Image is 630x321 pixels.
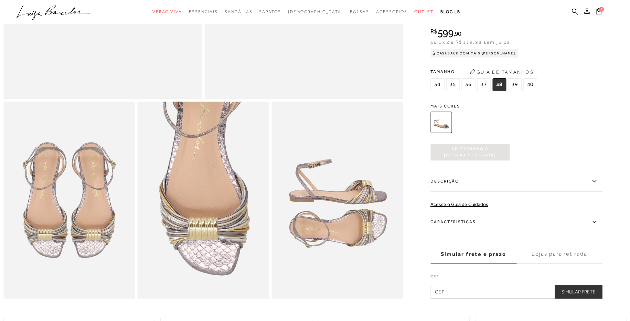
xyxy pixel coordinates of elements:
[437,27,453,40] span: 599
[225,9,252,14] span: Sandálias
[414,9,434,14] span: Outlet
[189,9,218,14] span: Essenciais
[288,6,343,18] a: noSubCategoriesText
[288,9,343,14] span: [DEMOGRAPHIC_DATA]
[430,39,510,45] span: ou 5x de R$119,98 sem juros
[440,9,460,14] span: BLOG LB
[152,9,182,14] span: Verão Viva
[599,7,604,12] span: 2
[430,144,510,160] button: Adicionado à [GEOGRAPHIC_DATA]
[461,78,475,91] span: 36
[430,78,444,91] span: 34
[414,6,434,18] a: categoryNavScreenReaderText
[430,212,602,232] label: Características
[430,201,488,207] a: Acesse o Guia de Cuidados
[446,78,460,91] span: 35
[430,273,602,283] label: CEP
[152,6,182,18] a: categoryNavScreenReaderText
[594,8,604,17] button: 2
[440,6,460,18] a: BLOG LB
[523,78,537,91] span: 40
[430,112,452,133] img: RASTEIRA METALIZADA CHUMBO COM TIRAS MULTICOLOR
[492,78,506,91] span: 38
[430,66,539,77] span: Tamanho
[430,28,437,34] i: R$
[516,245,602,263] label: Lojas para retirada
[430,285,602,299] input: CEP
[138,102,269,299] img: image
[508,78,522,91] span: 39
[350,9,369,14] span: Bolsas
[189,6,218,18] a: categoryNavScreenReaderText
[376,6,407,18] a: categoryNavScreenReaderText
[350,6,369,18] a: categoryNavScreenReaderText
[376,9,407,14] span: Acessórios
[259,9,281,14] span: Sapatos
[271,102,403,299] img: image
[259,6,281,18] a: categoryNavScreenReaderText
[225,6,252,18] a: categoryNavScreenReaderText
[477,78,491,91] span: 37
[455,30,461,37] span: 90
[430,104,602,108] span: Mais cores
[453,31,461,37] i: ,
[430,146,510,158] span: Adicionado à [GEOGRAPHIC_DATA]
[430,245,516,263] label: Simular frete e prazo
[430,49,518,58] div: Cashback com Mais [PERSON_NAME]
[3,102,135,299] img: image
[430,172,602,191] label: Descrição
[467,66,536,77] button: Guia de Tamanhos
[555,285,602,299] button: Simular Frete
